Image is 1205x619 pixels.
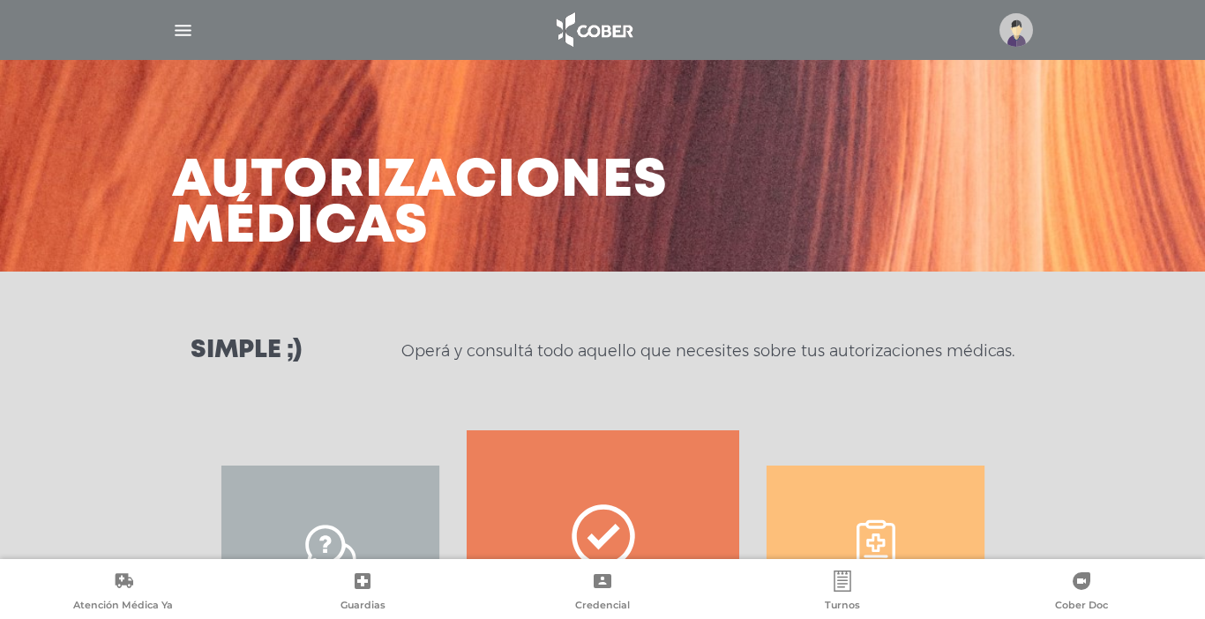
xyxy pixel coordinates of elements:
[999,13,1033,47] img: profile-placeholder.svg
[547,9,640,51] img: logo_cober_home-white.png
[73,599,173,615] span: Atención Médica Ya
[172,159,668,250] h3: Autorizaciones médicas
[401,340,1014,362] p: Operá y consultá todo aquello que necesites sobre tus autorizaciones médicas.
[191,339,302,363] h3: Simple ;)
[825,599,860,615] span: Turnos
[962,571,1201,615] a: Cober Doc
[722,571,962,615] a: Turnos
[172,19,194,41] img: Cober_menu-lines-white.svg
[341,599,385,615] span: Guardias
[1055,599,1108,615] span: Cober Doc
[575,599,630,615] span: Credencial
[483,571,722,615] a: Credencial
[243,571,483,615] a: Guardias
[4,571,243,615] a: Atención Médica Ya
